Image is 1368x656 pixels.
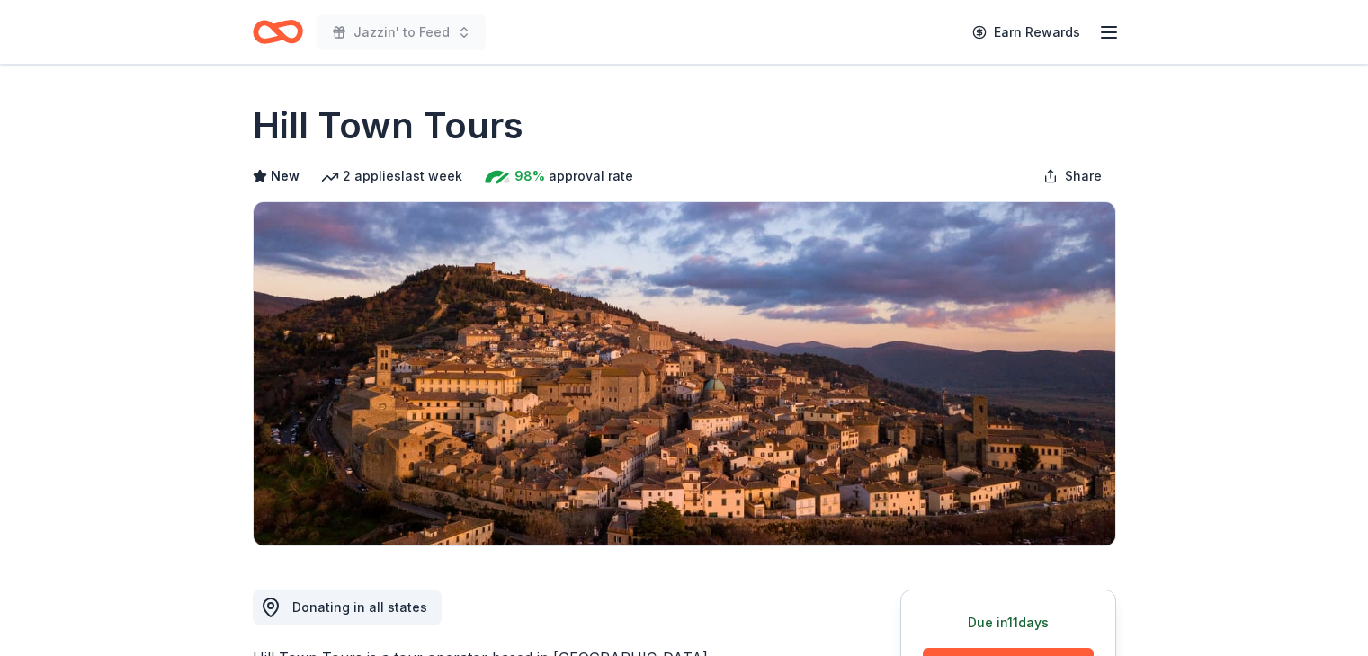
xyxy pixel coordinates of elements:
div: Due in 11 days [923,612,1094,634]
span: Jazzin' to Feed [353,22,450,43]
h1: Hill Town Tours [253,101,523,151]
img: Image for Hill Town Tours [254,202,1115,545]
button: Share [1029,158,1116,194]
button: Jazzin' to Feed [317,14,486,50]
span: Donating in all states [292,599,427,615]
span: approval rate [549,165,633,187]
a: Earn Rewards [961,16,1091,49]
span: New [271,165,300,187]
span: 98% [514,165,545,187]
a: Home [253,11,303,53]
span: Share [1065,165,1102,187]
div: 2 applies last week [321,165,462,187]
